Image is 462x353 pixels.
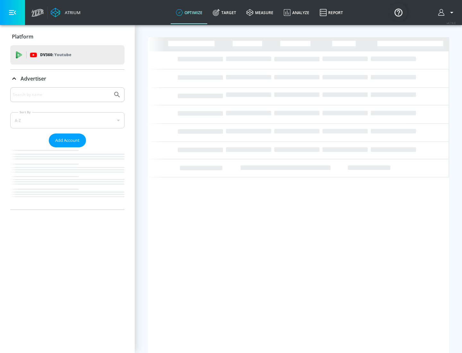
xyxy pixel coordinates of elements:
div: Atrium [62,10,81,15]
p: Advertiser [21,75,46,82]
p: Youtube [54,51,71,58]
div: A-Z [10,112,124,128]
span: v 4.19.0 [447,21,456,25]
p: Platform [12,33,33,40]
button: Add Account [49,133,86,147]
a: Atrium [51,8,81,17]
div: Platform [10,28,124,46]
button: Open Resource Center [389,3,407,21]
a: optimize [171,1,208,24]
label: Sort By [18,110,32,114]
a: Target [208,1,241,24]
div: Advertiser [10,87,124,210]
div: DV360: Youtube [10,45,124,65]
a: Report [314,1,348,24]
nav: list of Advertiser [10,147,124,210]
div: Advertiser [10,70,124,88]
span: Add Account [55,137,80,144]
p: DV360: [40,51,71,58]
a: Analyze [278,1,314,24]
input: Search by name [13,90,110,99]
a: measure [241,1,278,24]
